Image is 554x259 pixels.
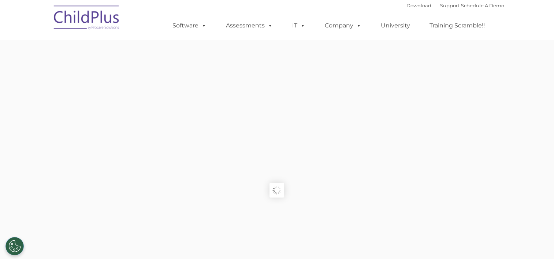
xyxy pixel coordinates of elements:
button: Cookies Settings [5,237,24,255]
font: | [406,3,504,8]
a: Download [406,3,431,8]
a: Assessments [219,18,280,33]
a: Software [165,18,214,33]
a: Company [317,18,369,33]
img: ChildPlus by Procare Solutions [50,0,123,37]
a: Support [440,3,460,8]
a: Training Scramble!! [422,18,492,33]
a: Schedule A Demo [461,3,504,8]
a: IT [285,18,313,33]
a: University [373,18,417,33]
